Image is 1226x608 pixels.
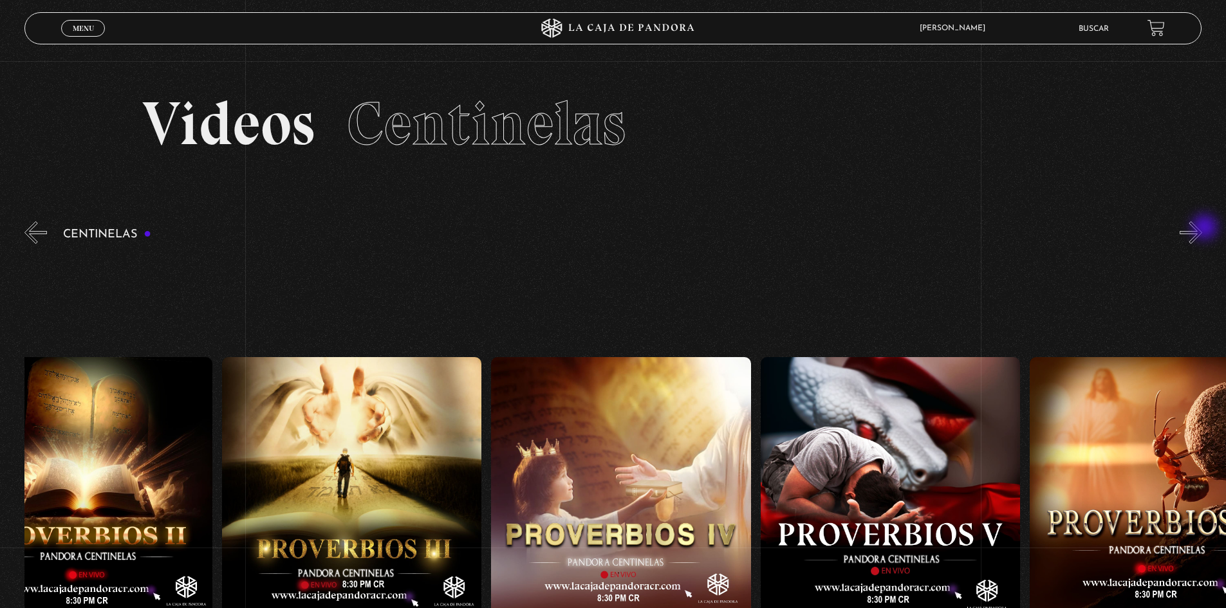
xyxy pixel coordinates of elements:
span: Centinelas [347,87,626,160]
a: Buscar [1079,25,1109,33]
a: View your shopping cart [1147,19,1165,37]
span: Cerrar [68,35,98,44]
h3: Centinelas [63,228,151,241]
span: Menu [73,24,94,32]
h2: Videos [142,93,1084,154]
button: Previous [24,221,47,244]
button: Next [1180,221,1202,244]
span: [PERSON_NAME] [913,24,998,32]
